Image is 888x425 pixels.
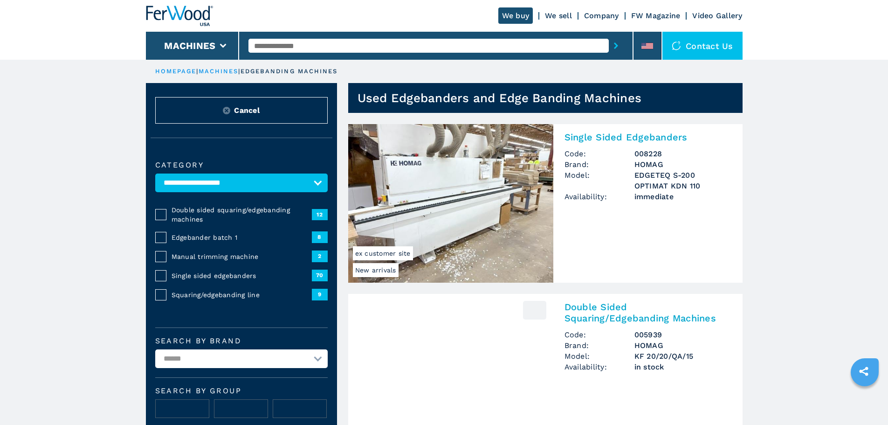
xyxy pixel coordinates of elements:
[564,191,634,202] span: Availability:
[353,263,399,277] span: New arrivals
[564,362,634,372] span: Availability:
[609,35,623,56] button: submit-button
[634,170,731,191] h3: EDGETEQ S-200 OPTIMAT KDN 110
[358,91,642,105] h1: Used Edgebanders and Edge Banding Machines
[634,148,731,159] h3: 008228
[172,252,312,261] span: Manual trimming machine
[199,68,239,75] a: machines
[662,32,743,60] div: Contact us
[223,107,230,114] img: Reset
[155,337,328,345] label: Search by brand
[692,11,742,20] a: Video Gallery
[312,270,328,281] span: 70
[631,11,681,20] a: FW Magazine
[353,246,413,260] span: ex customer site
[241,67,338,76] p: edgebanding machines
[634,191,731,202] span: immediate
[634,362,731,372] span: in stock
[584,11,619,20] a: Company
[172,271,312,280] span: Single sided edgebanders
[564,340,634,351] span: Brand:
[498,7,533,24] a: We buy
[238,68,240,75] span: |
[172,233,312,242] span: Edgebander batch 1
[155,387,328,395] span: Search by group
[312,251,328,262] span: 2
[634,159,731,170] h3: HOMAG
[564,351,634,362] span: Model:
[312,209,328,220] span: 12
[564,148,634,159] span: Code:
[634,340,731,351] h3: HOMAG
[564,159,634,170] span: Brand:
[172,205,312,224] span: Double sided squaring/edgebanding machines
[348,124,743,283] a: Single Sided Edgebanders HOMAG EDGETEQ S-200 OPTIMAT KDN 110New arrivalsex customer siteSingle Si...
[564,329,634,340] span: Code:
[155,97,328,124] button: ResetCancel
[348,124,553,283] img: Single Sided Edgebanders HOMAG EDGETEQ S-200 OPTIMAT KDN 110
[196,68,198,75] span: |
[564,301,731,324] h2: Double Sided Squaring/Edgebanding Machines
[545,11,572,20] a: We sell
[312,289,328,300] span: 9
[155,68,197,75] a: HOMEPAGE
[564,132,731,143] h2: Single Sided Edgebanders
[234,105,260,116] span: Cancel
[634,351,731,362] h3: KF 20/20/QA/15
[672,41,681,50] img: Contact us
[312,231,328,243] span: 8
[564,170,634,191] span: Model:
[155,161,328,169] label: Category
[172,290,312,300] span: Squaring/edgebanding line
[146,6,213,26] img: Ferwood
[852,360,875,383] a: sharethis
[164,40,215,51] button: Machines
[634,329,731,340] h3: 005939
